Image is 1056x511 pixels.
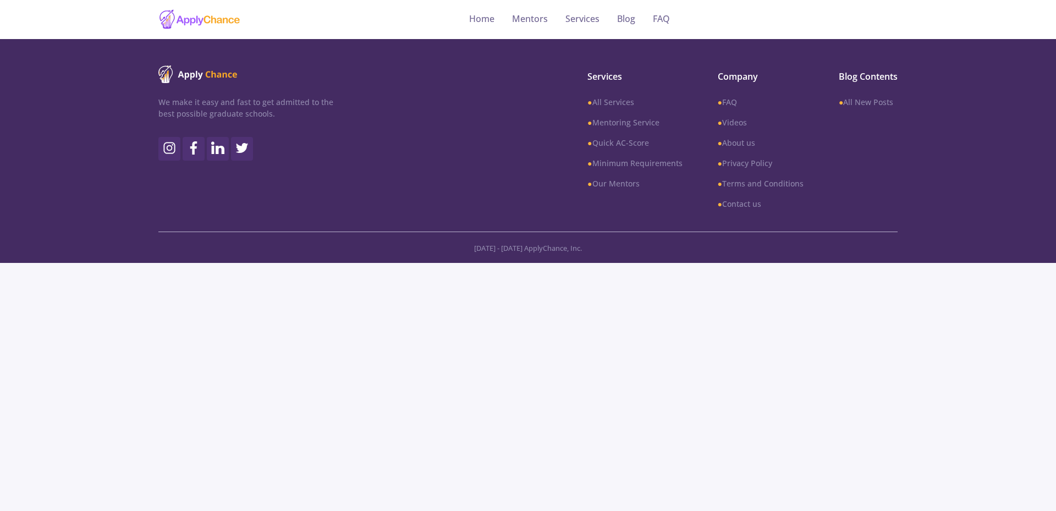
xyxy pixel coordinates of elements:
a: ●Mentoring Service [587,117,682,128]
b: ● [587,178,592,189]
b: ● [718,178,722,189]
a: ●About us [718,137,804,149]
span: [DATE] - [DATE] ApplyChance, Inc. [474,243,582,253]
b: ● [718,117,722,128]
b: ● [718,199,722,209]
p: We make it easy and fast to get admitted to the best possible graduate schools. [158,96,333,119]
a: ●All New Posts [839,96,898,108]
a: ●Our Mentors [587,178,682,189]
b: ● [587,97,592,107]
b: ● [718,138,722,148]
a: ●Terms and Conditions [718,178,804,189]
b: ● [718,97,722,107]
b: ● [718,158,722,168]
span: Company [718,70,804,83]
a: ●Videos [718,117,804,128]
span: Blog Contents [839,70,898,83]
a: ●Minimum Requirements [587,157,682,169]
b: ● [587,138,592,148]
a: ●Contact us [718,198,804,210]
a: ●FAQ [718,96,804,108]
span: Services [587,70,682,83]
a: ●Quick AC-Score [587,137,682,149]
a: ●All Services [587,96,682,108]
a: ●Privacy Policy [718,157,804,169]
img: ApplyChance logo [158,65,238,83]
img: applychance logo [158,9,241,30]
b: ● [587,117,592,128]
b: ● [587,158,592,168]
b: ● [839,97,843,107]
